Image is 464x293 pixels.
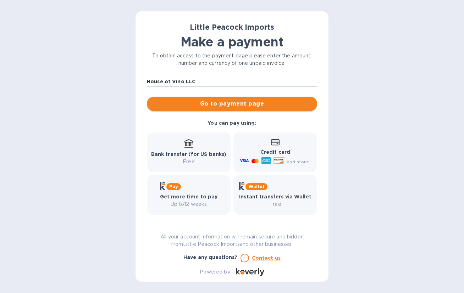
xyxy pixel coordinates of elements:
button: Go to payment page [147,97,317,111]
span: Go to payment page [153,100,311,108]
p: Free [239,201,311,208]
b: Have any questions? [183,254,238,260]
b: Credit card [260,149,290,155]
b: Wallet [248,184,265,189]
b: Pay [169,184,178,189]
span: and more... [287,159,313,164]
u: Contact us [252,255,281,261]
p: Free [151,158,227,165]
b: Get more time to pay [160,194,218,199]
p: All your account information will remain secure and hidden from Little Peacock Imports and other ... [147,233,317,248]
b: Instant transfers via Wallet [239,194,311,199]
b: Bank transfer (for US banks) [151,151,227,157]
p: To obtain access to the payment page please enter the amount, number and currency of one unpaid i... [147,52,317,67]
p: Up to 12 weeks [160,201,218,208]
input: Enter business name [147,76,317,87]
p: Powered by [200,268,230,276]
b: Little Peacock Imports [190,23,274,32]
h1: Make a payment [147,34,317,49]
b: You can pay using: [208,120,256,126]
